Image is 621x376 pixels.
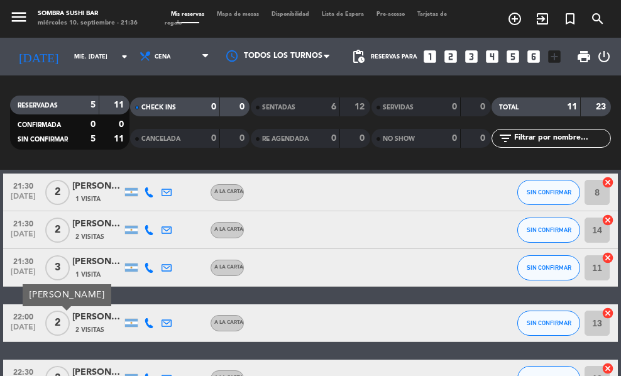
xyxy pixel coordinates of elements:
[525,48,542,65] i: looks_6
[262,104,295,111] span: SENTADAS
[72,217,123,231] div: [PERSON_NAME]
[45,218,70,243] span: 2
[8,230,39,245] span: [DATE]
[383,136,415,142] span: NO SHOW
[262,136,309,142] span: RE AGENDADA
[8,323,39,338] span: [DATE]
[114,135,126,143] strong: 11
[38,9,138,19] div: Sombra Sushi Bar
[535,11,550,26] i: exit_to_app
[114,101,126,109] strong: 11
[214,265,243,270] span: A LA CARTA
[498,131,513,146] i: filter_list
[383,104,414,111] span: SERVIDAS
[517,255,580,280] button: SIN CONFIRMAR
[211,102,216,111] strong: 0
[316,11,370,17] span: Lista de Espera
[527,319,571,326] span: SIN CONFIRMAR
[91,120,96,129] strong: 0
[141,136,180,142] span: CANCELADA
[602,176,614,189] i: cancel
[371,53,417,60] span: Reservas para
[239,102,247,111] strong: 0
[480,134,488,143] strong: 0
[75,325,104,335] span: 2 Visitas
[596,38,612,75] div: LOG OUT
[75,194,101,204] span: 1 Visita
[602,214,614,226] i: cancel
[91,101,96,109] strong: 5
[141,104,176,111] span: CHECK INS
[214,189,243,194] span: A LA CARTA
[9,44,68,69] i: [DATE]
[513,131,610,145] input: Filtrar por nombre...
[517,311,580,336] button: SIN CONFIRMAR
[517,180,580,205] button: SIN CONFIRMAR
[8,178,39,192] span: 21:30
[596,102,608,111] strong: 23
[9,8,28,30] button: menu
[360,134,367,143] strong: 0
[18,122,61,128] span: CONFIRMADA
[527,226,571,233] span: SIN CONFIRMAR
[8,192,39,207] span: [DATE]
[91,135,96,143] strong: 5
[463,48,480,65] i: looks_3
[214,320,243,325] span: A LA CARTA
[505,48,521,65] i: looks_5
[527,189,571,196] span: SIN CONFIRMAR
[75,270,101,280] span: 1 Visita
[331,134,336,143] strong: 0
[8,268,39,282] span: [DATE]
[354,102,367,111] strong: 12
[38,19,138,28] div: miércoles 10. septiembre - 21:36
[507,11,522,26] i: add_circle_outline
[45,180,70,205] span: 2
[422,48,438,65] i: looks_one
[211,134,216,143] strong: 0
[23,284,111,306] div: [PERSON_NAME]
[9,8,28,26] i: menu
[265,11,316,17] span: Disponibilidad
[239,134,247,143] strong: 0
[546,48,563,65] i: add_box
[442,48,459,65] i: looks_two
[72,179,123,194] div: [PERSON_NAME]
[119,120,126,129] strong: 0
[576,49,591,64] span: print
[72,255,123,269] div: [PERSON_NAME]
[211,11,265,17] span: Mapa de mesas
[484,48,500,65] i: looks_4
[563,11,578,26] i: turned_in_not
[602,307,614,319] i: cancel
[596,49,612,64] i: power_settings_new
[155,53,171,60] span: Cena
[602,362,614,375] i: cancel
[75,232,104,242] span: 2 Visitas
[452,134,457,143] strong: 0
[72,310,123,324] div: [PERSON_NAME]
[117,49,132,64] i: arrow_drop_down
[45,311,70,336] span: 2
[602,252,614,264] i: cancel
[8,253,39,268] span: 21:30
[567,102,577,111] strong: 11
[517,218,580,243] button: SIN CONFIRMAR
[18,136,68,143] span: SIN CONFIRMAR
[18,102,58,109] span: RESERVADAS
[351,49,366,64] span: pending_actions
[8,309,39,323] span: 22:00
[331,102,336,111] strong: 6
[499,104,519,111] span: TOTAL
[480,102,488,111] strong: 0
[45,255,70,280] span: 3
[370,11,411,17] span: Pre-acceso
[214,227,243,232] span: A LA CARTA
[8,216,39,230] span: 21:30
[452,102,457,111] strong: 0
[590,11,605,26] i: search
[527,264,571,271] span: SIN CONFIRMAR
[165,11,211,17] span: Mis reservas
